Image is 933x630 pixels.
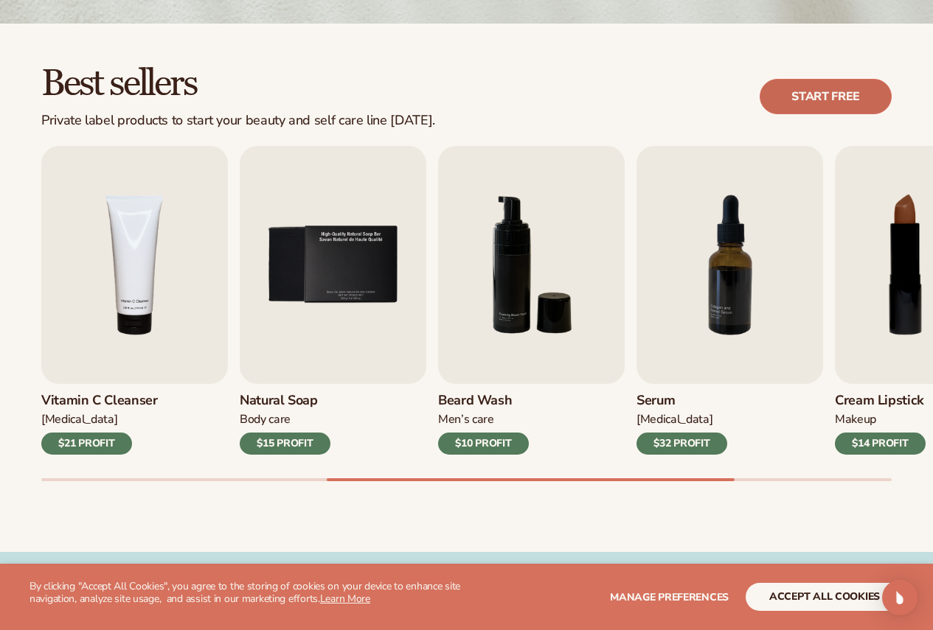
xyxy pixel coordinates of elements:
[835,433,926,455] div: $14 PROFIT
[240,412,330,427] div: Body Care
[835,412,926,427] div: Makeup
[30,581,467,606] p: By clicking "Accept All Cookies", you agree to the storing of cookies on your device to enhance s...
[835,393,926,409] h3: Cream Lipstick
[610,590,729,604] span: Manage preferences
[438,412,529,427] div: Men’s Care
[746,583,903,611] button: accept all cookies
[240,433,330,455] div: $15 PROFIT
[438,393,529,409] h3: Beard Wash
[320,592,370,606] a: Learn More
[760,79,892,114] a: Start free
[41,433,132,455] div: $21 PROFIT
[438,146,625,455] a: 6 / 9
[882,580,918,615] div: Open Intercom Messenger
[637,433,727,455] div: $32 PROFIT
[637,393,727,409] h3: Serum
[438,433,529,455] div: $10 PROFIT
[41,113,435,129] div: Private label products to start your beauty and self care line [DATE].
[41,65,435,104] h2: Best sellers
[240,393,330,409] h3: Natural Soap
[41,393,158,409] h3: Vitamin C Cleanser
[637,412,727,427] div: [MEDICAL_DATA]
[41,146,228,455] a: 4 / 9
[610,583,729,611] button: Manage preferences
[637,146,823,455] a: 7 / 9
[41,412,158,427] div: [MEDICAL_DATA]
[240,146,426,455] a: 5 / 9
